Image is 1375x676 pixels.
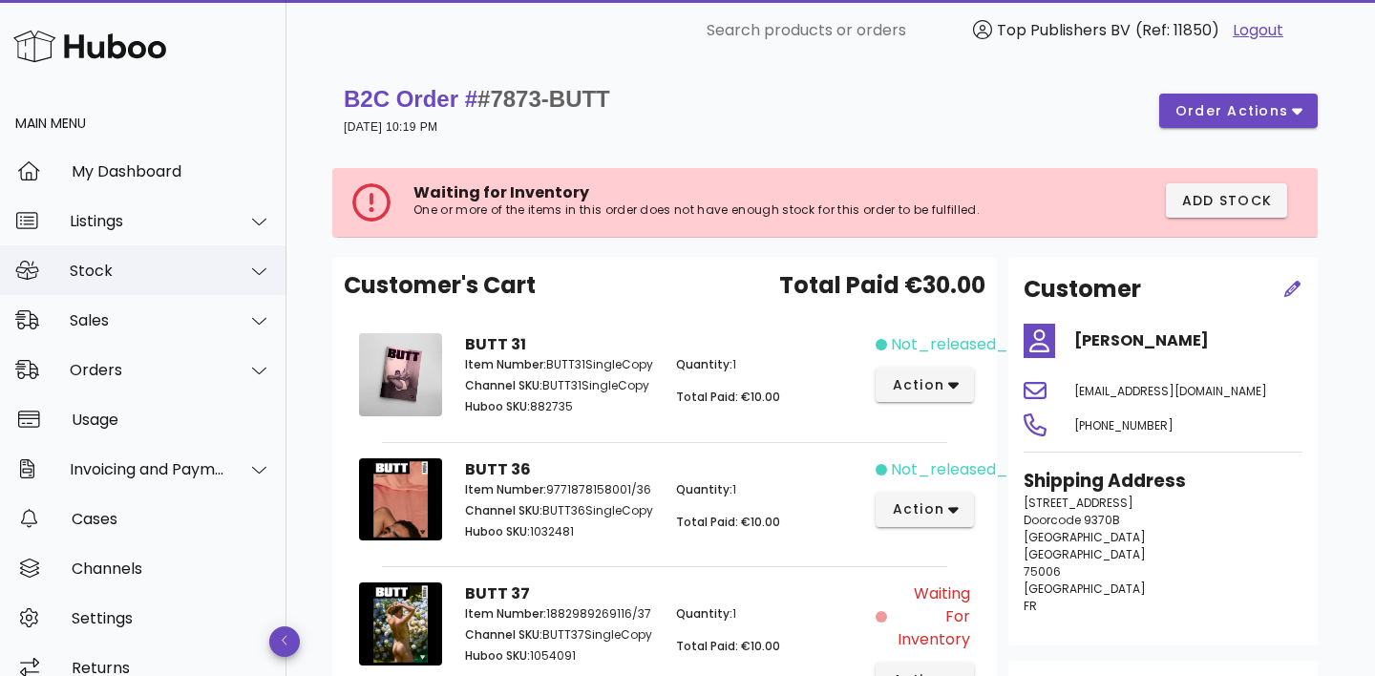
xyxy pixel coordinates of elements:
span: (Ref: 11850) [1135,19,1219,41]
span: Huboo SKU: [465,647,530,664]
p: 1 [676,356,864,373]
span: Doorcode 9370B [1024,512,1120,528]
small: [DATE] 10:19 PM [344,120,437,134]
span: Item Number: [465,481,546,497]
button: action [876,368,974,402]
strong: B2C Order # [344,86,610,112]
h4: [PERSON_NAME] [1074,329,1302,352]
div: Channels [72,560,271,578]
span: Item Number: [465,605,546,622]
span: Waiting for Inventory [413,181,589,203]
span: Quantity: [676,481,732,497]
div: Invoicing and Payments [70,460,225,478]
span: not_released_yet [891,333,1033,356]
div: My Dashboard [72,162,271,180]
img: Product Image [359,582,442,665]
span: Huboo SKU: [465,398,530,414]
button: Add Stock [1166,183,1288,218]
span: Total Paid: €10.00 [676,638,780,654]
button: order actions [1159,94,1318,128]
div: Stock [70,262,225,280]
h3: Shipping Address [1024,468,1302,495]
span: FR [1024,598,1037,614]
p: One or more of the items in this order does not have enough stock for this order to be fulfilled. [413,202,1026,218]
span: 75006 [1024,563,1061,580]
a: Logout [1233,19,1283,42]
span: [GEOGRAPHIC_DATA] [1024,529,1146,545]
span: [GEOGRAPHIC_DATA] [1024,546,1146,562]
div: Cases [72,510,271,528]
h2: Customer [1024,272,1141,306]
span: Huboo SKU: [465,523,530,539]
span: [PHONE_NUMBER] [1074,417,1174,433]
strong: BUTT 36 [465,458,531,480]
span: [STREET_ADDRESS] [1024,495,1133,511]
strong: BUTT 37 [465,582,530,604]
span: Total Paid: €10.00 [676,389,780,405]
p: 1 [676,605,864,623]
span: Quantity: [676,356,732,372]
img: Huboo Logo [13,26,166,67]
div: Listings [70,212,225,230]
p: 1032481 [465,523,653,540]
div: Orders [70,361,225,379]
span: Channel SKU: [465,626,542,643]
div: Settings [72,609,271,627]
img: Product Image [359,458,442,541]
span: Add Stock [1181,191,1273,211]
p: BUTT37SingleCopy [465,626,653,644]
span: Quantity: [676,605,732,622]
span: order actions [1174,101,1289,121]
button: action [876,493,974,527]
p: 1054091 [465,647,653,665]
p: 9771878158001/36 [465,481,653,498]
strong: BUTT 31 [465,333,526,355]
span: Channel SKU: [465,377,542,393]
p: 882735 [465,398,653,415]
span: Top Publishers BV [997,19,1131,41]
span: not_released_yet [891,458,1033,481]
span: #7873-BUTT [477,86,610,112]
p: BUTT36SingleCopy [465,502,653,519]
span: Total Paid €30.00 [779,268,985,303]
span: Waiting for Inventory [891,582,970,651]
span: action [891,375,944,395]
div: Sales [70,311,225,329]
p: 1 [676,481,864,498]
p: BUTT31SingleCopy [465,356,653,373]
span: Channel SKU: [465,502,542,518]
div: Usage [72,411,271,429]
p: BUTT31SingleCopy [465,377,653,394]
span: Item Number: [465,356,546,372]
span: [EMAIL_ADDRESS][DOMAIN_NAME] [1074,383,1267,399]
span: Customer's Cart [344,268,536,303]
img: Product Image [359,333,442,416]
span: action [891,499,944,519]
p: 1882989269116/37 [465,605,653,623]
span: [GEOGRAPHIC_DATA] [1024,581,1146,597]
span: Total Paid: €10.00 [676,514,780,530]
